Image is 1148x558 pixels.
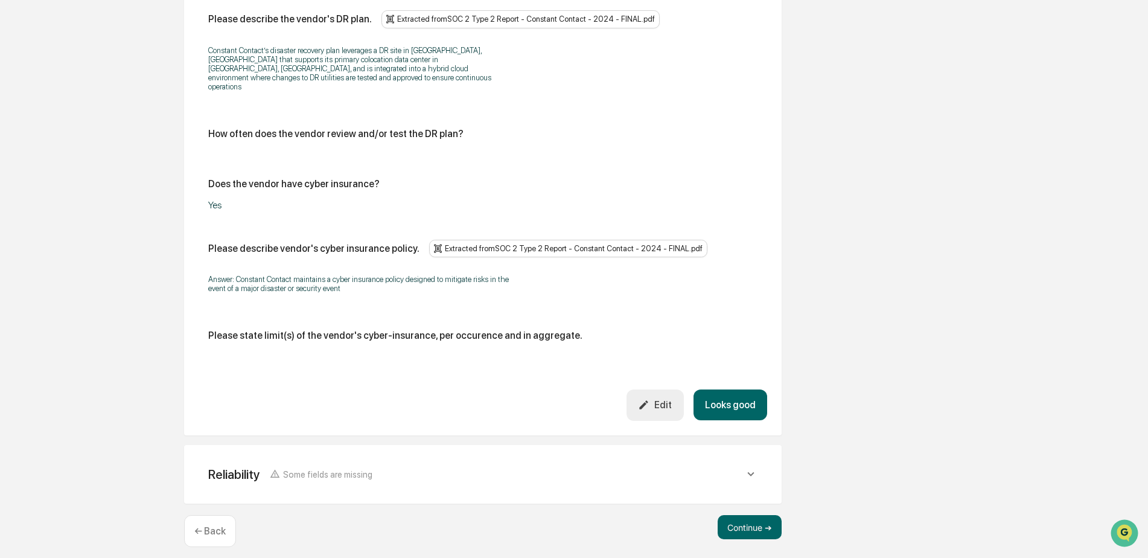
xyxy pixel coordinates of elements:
[41,92,198,104] div: Start new chat
[12,25,220,45] p: How can we help?
[194,525,226,537] p: ← Back
[208,243,419,254] div: Please describe vendor's cyber insurance policy.
[12,153,22,163] div: 🖐️
[694,390,767,420] button: Looks good
[429,240,707,258] div: Extracted from SOC 2 Type 2 Report - Constant Contact - 2024 - FINAL.pdf
[7,170,81,192] a: 🔎Data Lookup
[283,469,372,479] span: Some fields are missing
[208,13,372,25] div: Please describe the vendor's DR plan.
[208,199,510,211] div: Yes
[208,330,582,341] div: Please state limit(s) of the vendor's cyber-insurance, per occurence and in aggregate.
[638,399,672,411] div: Edit
[12,176,22,186] div: 🔎
[120,205,146,214] span: Pylon
[1109,518,1142,551] iframe: Open customer support
[208,128,464,139] div: How often does the vendor review and/or test the DR plan?
[88,153,97,163] div: 🗄️
[208,178,380,190] div: Does the vendor have cyber insurance?
[12,92,34,114] img: 1746055101610-c473b297-6a78-478c-a979-82029cc54cd1
[7,147,83,169] a: 🖐️Preclearance
[208,467,260,482] div: Reliability
[199,460,767,489] div: ReliabilitySome fields are missing
[100,152,150,164] span: Attestations
[718,515,782,539] button: Continue ➔
[83,147,155,169] a: 🗄️Attestations
[627,390,684,420] button: Edit
[85,204,146,214] a: Powered byPylon
[381,10,660,28] div: Extracted from SOC 2 Type 2 Report - Constant Contact - 2024 - FINAL.pdf
[24,152,78,164] span: Preclearance
[41,104,153,114] div: We're available if you need us!
[208,46,510,91] p: Constant Contact’s disaster recovery plan leverages a DR site in [GEOGRAPHIC_DATA], [GEOGRAPHIC_D...
[205,96,220,111] button: Start new chat
[24,175,76,187] span: Data Lookup
[208,275,510,293] p: Answer: Constant Contact maintains a cyber insurance policy designed to mitigate risks in the eve...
